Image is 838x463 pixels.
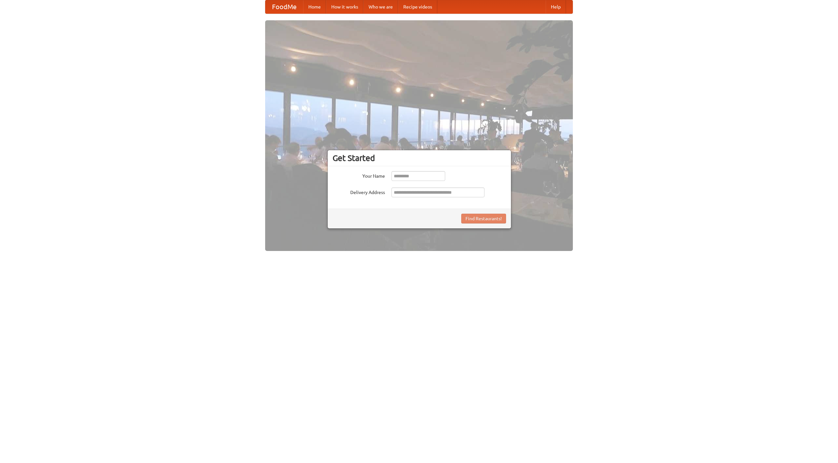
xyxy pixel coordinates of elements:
a: Home [303,0,326,13]
a: Who we are [363,0,398,13]
a: Recipe videos [398,0,437,13]
button: Find Restaurants! [461,214,506,223]
a: Help [546,0,566,13]
h3: Get Started [333,153,506,163]
a: How it works [326,0,363,13]
label: Delivery Address [333,187,385,196]
label: Your Name [333,171,385,179]
a: FoodMe [265,0,303,13]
